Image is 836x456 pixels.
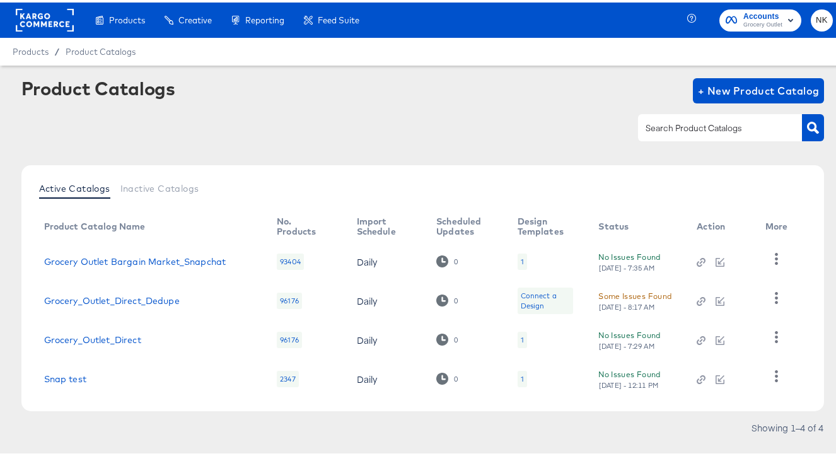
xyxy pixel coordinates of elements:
td: Daily [347,357,427,396]
div: 1 [518,368,527,385]
div: 0 [436,331,458,343]
div: 0 [436,253,458,265]
div: 0 [436,370,458,382]
td: Daily [347,240,427,279]
div: 1 [518,251,527,267]
div: Import Schedule [357,214,412,234]
span: Products [13,44,49,54]
div: Connect a Design [521,288,571,308]
span: Reporting [245,13,284,23]
span: Active Catalogs [39,181,110,191]
div: 2347 [277,368,299,385]
button: + New Product Catalog [693,76,825,101]
span: Grocery Outlet [743,18,782,28]
div: 0 [453,255,458,264]
div: 96176 [277,329,302,346]
div: Connect a Design [518,285,574,312]
div: 0 [453,333,458,342]
div: 96176 [277,290,302,307]
div: 93404 [277,251,304,267]
div: 0 [453,294,458,303]
a: Product Catalogs [66,44,136,54]
a: Snap test [44,371,86,382]
div: 1 [521,371,524,382]
a: Grocery Outlet Bargain Market_Snapchat [44,254,226,264]
td: Daily [347,279,427,318]
div: [DATE] - 8:17 AM [598,300,655,309]
div: 1 [518,329,527,346]
span: Accounts [743,8,782,21]
div: 0 [436,292,458,304]
td: Daily [347,318,427,357]
a: Grocery_Outlet_Direct_Dedupe [44,293,180,303]
span: Feed Suite [318,13,359,23]
span: Creative [178,13,212,23]
button: Some Issues Found[DATE] - 8:17 AM [598,287,671,309]
span: + New Product Catalog [698,79,820,97]
div: Product Catalogs [21,76,175,96]
th: More [755,209,803,240]
div: 1 [521,332,524,342]
button: AccountsGrocery Outlet [719,7,801,29]
th: Action [687,209,755,240]
div: Scheduled Updates [436,214,492,234]
a: Grocery_Outlet_Direct [44,332,141,342]
span: NK [816,11,828,25]
span: Products [109,13,145,23]
th: Status [588,209,687,240]
div: Design Templates [518,214,574,234]
div: Showing 1–4 of 4 [751,421,824,430]
div: No. Products [277,214,332,234]
span: / [49,44,66,54]
input: Search Product Catalogs [643,119,777,133]
div: Some Issues Found [598,287,671,300]
div: 1 [521,254,524,264]
span: Inactive Catalogs [120,181,199,191]
div: 0 [453,372,458,381]
button: NK [811,7,833,29]
div: Product Catalog Name [44,219,146,229]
